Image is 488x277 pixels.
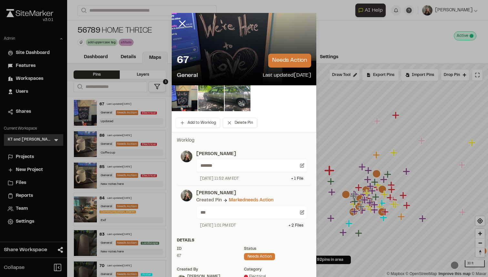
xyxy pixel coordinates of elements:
div: category [244,267,311,272]
div: + 1 File [291,176,303,182]
p: [PERSON_NAME] [196,190,307,197]
p: needs action [268,54,311,68]
div: [DATE] 11:52 AM EDT [200,176,239,182]
div: [DATE] 1:01 PM EDT [200,223,236,229]
div: needs action [244,253,275,260]
div: Marked needs action [229,197,273,204]
div: Created Pin [196,197,222,204]
p: 67 [177,54,189,67]
button: Delete Pin [223,118,257,128]
div: Details [177,238,311,243]
div: Created by [177,267,244,272]
p: General [177,71,198,80]
img: photo [181,151,192,162]
div: ID [177,246,244,252]
div: 67 [177,253,244,259]
p: [PERSON_NAME] [196,151,307,158]
img: file [172,85,198,111]
button: Add to Worklog [176,118,220,128]
div: Status [244,246,311,252]
img: file [225,85,250,111]
img: photo [181,190,192,201]
p: Last updated [DATE] [263,71,311,80]
div: + 2 File s [289,223,303,229]
p: Worklog [177,137,311,144]
img: file [198,85,224,111]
